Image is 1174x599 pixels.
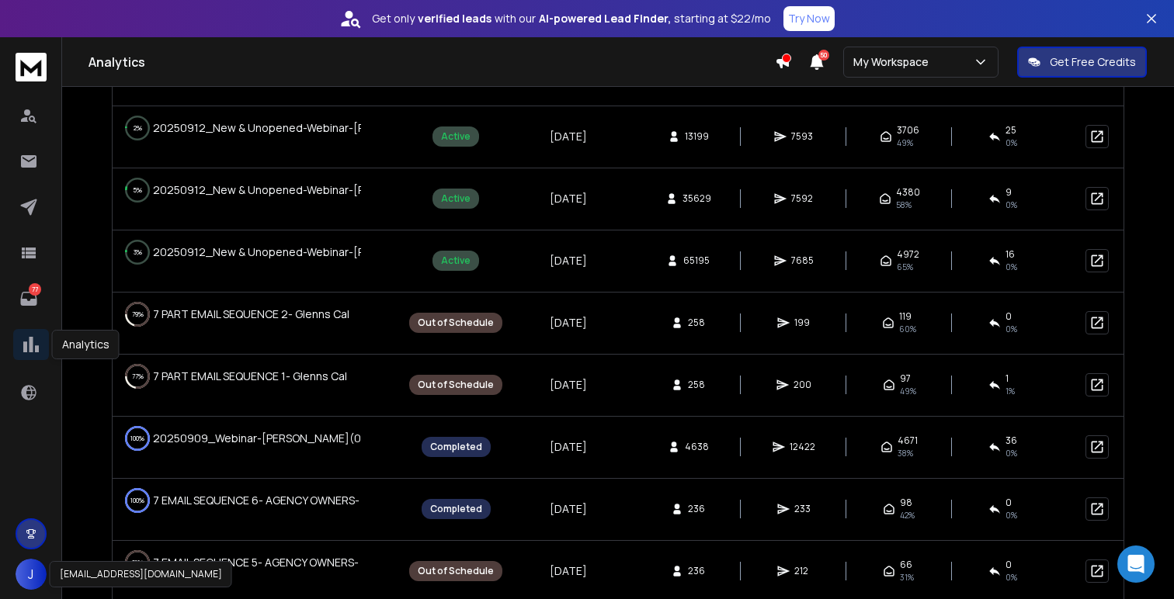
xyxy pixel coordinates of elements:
td: [DATE] [519,416,615,478]
img: logo [16,53,47,81]
span: 0 % [1006,323,1017,335]
span: 31 % [900,571,914,583]
p: My Workspace [853,54,935,70]
span: 4638 [685,441,709,453]
td: 20250912_New & Unopened-Webinar-[PERSON_NAME](0917-18)-Nationwide Marketing Support Contracts [113,168,361,212]
span: 0 % [1006,571,1017,583]
span: 0 % [1006,261,1017,273]
span: 4380 [896,186,920,199]
span: 49 % [900,385,916,397]
span: 7592 [791,192,813,205]
span: 42 % [900,509,915,521]
td: [DATE] [519,230,615,292]
span: 25 [1006,124,1016,137]
p: 79 % [132,306,144,322]
td: 20250912_New & Unopened-Webinar-[PERSON_NAME](09017-18)-NAICS EDU Support - Nationwide Contracts [113,106,361,150]
td: 20250912_New & Unopened-Webinar-[PERSON_NAME](0917-18)-Nationwide Facility Support Contracts [113,230,361,274]
h1: Analytics [89,53,775,71]
p: 100 % [130,493,144,508]
span: 258 [688,317,705,329]
div: Out of Schedule [409,375,502,395]
span: 258 [688,379,705,391]
span: 65 % [897,261,913,273]
div: Active [432,189,479,209]
td: [DATE] [519,292,615,354]
span: 16 [1006,248,1015,261]
span: 0 [1006,310,1012,323]
span: 49 % [897,137,913,149]
button: Get Free Credits [1017,47,1147,78]
div: Completed [422,499,491,519]
span: 38 % [898,447,913,459]
td: 7 EMAIL SEQUENCE 6- AGENCY OWNERS- WORKSHOP [113,479,361,522]
td: 20250909_Webinar-[PERSON_NAME](09011-0912)-NAICS EDU Support - Nationwide Contracts [113,417,361,460]
span: 236 [688,565,705,577]
span: 236 [688,503,705,515]
span: 35629 [683,192,711,205]
div: Active [432,126,479,147]
p: 100 % [130,431,144,446]
span: 7593 [791,130,813,143]
p: Get Free Credits [1050,54,1136,70]
p: 77 [29,283,41,296]
p: Try Now [788,11,830,26]
button: Try Now [783,6,835,31]
span: 1 % [1006,385,1015,397]
span: 0 % [1006,509,1017,521]
span: 4972 [897,248,919,261]
span: 0 % [1006,447,1017,459]
span: 65195 [683,254,710,267]
span: 0 % [1006,137,1017,149]
span: 212 [794,565,810,577]
span: 3706 [897,124,919,137]
span: 4671 [898,435,918,447]
p: 3 % [134,244,142,260]
span: 119 [899,310,912,323]
a: 77 [13,283,44,314]
span: 0 [1006,559,1012,571]
span: 58 % [896,199,912,211]
span: 200 [794,379,811,391]
span: 36 [1006,435,1017,447]
div: [EMAIL_ADDRESS][DOMAIN_NAME] [50,561,232,587]
div: Out of Schedule [409,561,502,581]
span: 7685 [791,254,814,267]
p: Get only with our starting at $22/mo [372,11,771,26]
td: [DATE] [519,478,615,540]
span: 50 [818,50,829,61]
td: [DATE] [519,106,615,168]
div: Completed [422,437,491,457]
div: Open Intercom Messenger [1117,545,1155,583]
p: 5 % [133,182,142,198]
p: 2 % [134,120,142,136]
span: 0 [1006,497,1012,509]
span: 97 [900,372,911,385]
span: 66 [900,559,912,571]
td: [DATE] [519,354,615,416]
strong: verified leads [418,11,491,26]
span: 233 [794,503,811,515]
p: 77 % [132,369,144,384]
td: [DATE] [519,168,615,230]
span: 60 % [899,323,916,335]
span: 12422 [790,441,815,453]
td: 7 PART EMAIL SEQUENCE 1- Glenns Cal [113,355,361,398]
button: J [16,559,47,590]
span: 13199 [685,130,709,143]
span: 98 [900,497,912,509]
span: 0 % [1006,199,1017,211]
span: 9 [1006,186,1012,199]
td: 7 PART EMAIL SEQUENCE 2- Glenns Cal [113,293,361,336]
strong: AI-powered Lead Finder, [539,11,671,26]
p: 91 % [132,555,143,570]
td: 7 EMAIL SEQUENCE 5- AGENCY OWNERS- WORKSHOP [113,541,361,584]
span: 1 [1006,372,1009,385]
span: 199 [794,317,810,329]
div: Active [432,251,479,271]
div: Out of Schedule [409,313,502,333]
div: Analytics [52,330,120,359]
